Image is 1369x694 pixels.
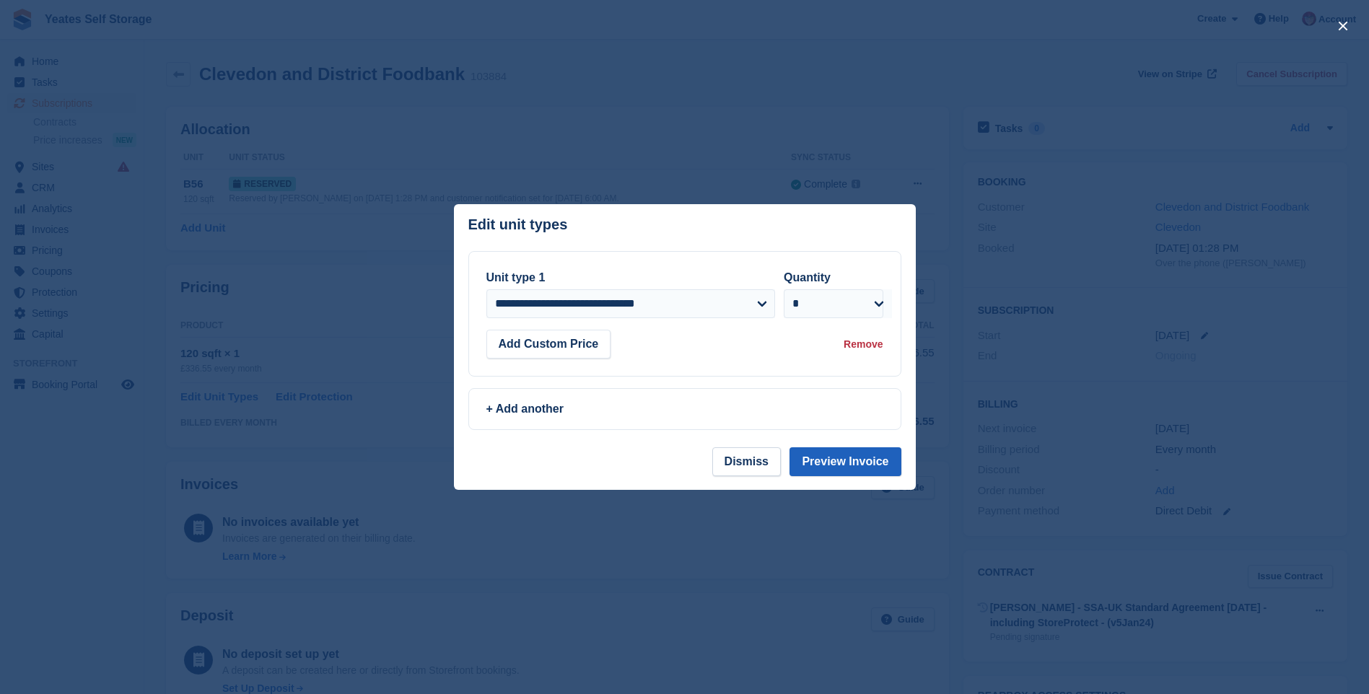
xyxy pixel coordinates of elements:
[486,271,546,284] label: Unit type 1
[784,271,831,284] label: Quantity
[468,388,901,430] a: + Add another
[844,337,883,352] div: Remove
[790,447,901,476] button: Preview Invoice
[486,330,611,359] button: Add Custom Price
[1331,14,1355,38] button: close
[468,216,568,233] p: Edit unit types
[712,447,781,476] button: Dismiss
[486,400,883,418] div: + Add another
